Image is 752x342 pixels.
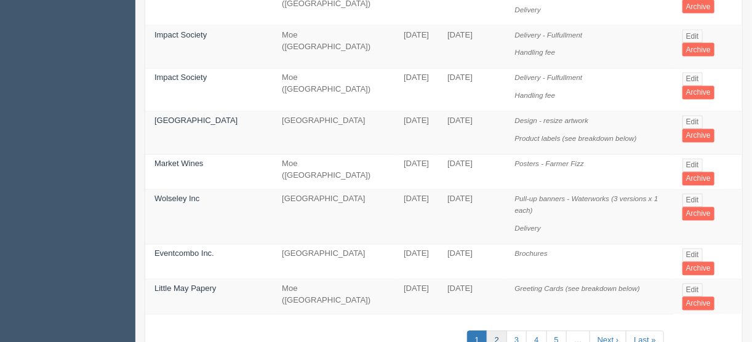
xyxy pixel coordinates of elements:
td: [DATE] [394,245,438,280]
td: [DATE] [394,69,438,112]
a: Impact Society [154,73,207,82]
td: [GEOGRAPHIC_DATA] [273,245,394,280]
a: Archive [682,129,714,143]
i: Handling fee [515,49,556,57]
a: Archive [682,207,714,221]
i: Delivery [515,225,541,233]
a: Edit [682,249,703,262]
a: Archive [682,43,714,57]
a: Market Wines [154,159,203,169]
td: [DATE] [438,190,505,245]
td: [DATE] [438,245,505,280]
a: Wolseley Inc [154,194,199,204]
td: [GEOGRAPHIC_DATA] [273,112,394,155]
a: Little May Papery [154,284,216,293]
td: Moe ([GEOGRAPHIC_DATA]) [273,69,394,112]
a: Edit [682,284,703,297]
td: [DATE] [394,155,438,190]
a: Edit [682,159,703,172]
td: Moe ([GEOGRAPHIC_DATA]) [273,26,394,69]
i: Pull-up banners - Waterworks (3 versions x 1 each) [515,195,658,215]
a: Archive [682,262,714,276]
td: [DATE] [438,112,505,155]
td: [DATE] [438,155,505,190]
a: Archive [682,172,714,186]
i: Delivery - Fulfullment [515,74,583,82]
a: Edit [682,73,703,86]
a: Edit [682,116,703,129]
a: Edit [682,30,703,43]
td: [DATE] [394,280,438,315]
td: Moe ([GEOGRAPHIC_DATA]) [273,155,394,190]
i: Brochures [515,250,548,258]
td: [DATE] [394,190,438,245]
a: Edit [682,194,703,207]
a: Eventcombo Inc. [154,249,214,258]
td: [DATE] [394,112,438,155]
i: Design - resize artwork [515,117,589,125]
i: Handling fee [515,92,556,100]
i: Greeting Cards (see breakdown below) [515,285,640,293]
i: Product labels (see breakdown below) [515,135,637,143]
a: Archive [682,297,714,311]
td: [DATE] [438,69,505,112]
i: Delivery - Fulfullment [515,31,583,39]
a: Impact Society [154,30,207,39]
td: [DATE] [394,26,438,69]
td: Moe ([GEOGRAPHIC_DATA]) [273,280,394,315]
td: [DATE] [438,280,505,315]
i: Delivery [515,6,541,14]
td: [GEOGRAPHIC_DATA] [273,190,394,245]
a: [GEOGRAPHIC_DATA] [154,116,238,125]
i: Posters - Farmer Fizz [515,160,584,168]
td: [DATE] [438,26,505,69]
a: Archive [682,86,714,100]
